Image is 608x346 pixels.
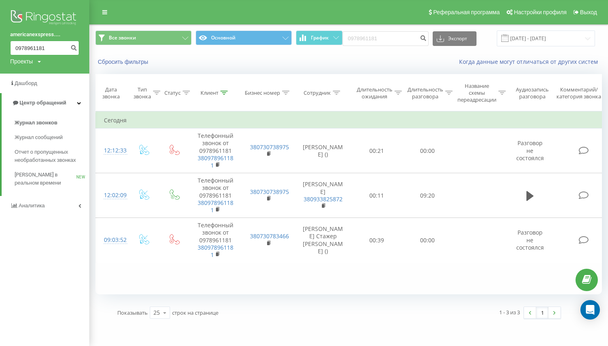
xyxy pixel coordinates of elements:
div: 25 [153,309,160,317]
span: Отчет о пропущенных необработанных звонках [15,148,85,164]
div: Бизнес номер [245,89,280,96]
a: 380978961181 [198,244,233,259]
input: Поиск по номеру [343,31,429,46]
a: 380730738975 [250,188,289,196]
button: График [296,30,343,45]
span: Разговор не состоялся [516,228,544,251]
div: Аудиозапись разговора [513,86,552,100]
div: Дата звонка [96,86,126,100]
td: [PERSON_NAME] Стажер [PERSON_NAME] () [295,218,351,263]
a: 380978961181 [198,154,233,169]
td: 00:39 [351,218,402,263]
span: Реферальная программа [433,9,500,15]
input: Поиск по номеру [10,41,79,55]
div: Сотрудник [304,89,331,96]
span: Аналитика [19,202,45,209]
a: Отчет о пропущенных необработанных звонках [15,145,89,168]
div: Клиент [201,89,218,96]
a: Журнал звонков [15,115,89,130]
a: 1 [536,307,548,318]
a: 380730738975 [250,143,289,151]
div: Комментарий/категория звонка [555,86,603,100]
img: Ringostat logo [10,8,79,28]
td: Телефонный звонок от 0978961181 [189,173,242,218]
span: [PERSON_NAME] в реальном времени [15,171,76,187]
span: строк на странице [172,309,218,316]
div: 12:02:09 [104,187,120,203]
div: Open Intercom Messenger [580,300,600,320]
button: Основной [196,30,292,45]
span: Настройки профиля [514,9,567,15]
div: Статус [164,89,181,96]
span: График [311,35,329,41]
div: Длительность ожидания [357,86,392,100]
button: Сбросить фильтры [95,58,152,65]
td: [PERSON_NAME] [295,173,351,218]
div: 12:12:33 [104,143,120,159]
div: Длительность разговора [407,86,443,100]
a: Центр обращений [2,93,89,113]
td: Телефонный звонок от 0978961181 [189,128,242,173]
td: 09:20 [402,173,453,218]
span: Все звонки [109,35,136,41]
a: 380730783466 [250,232,289,240]
a: [PERSON_NAME] в реальном времениNEW [15,168,89,190]
a: Когда данные могут отличаться от других систем [459,58,602,65]
td: 00:00 [402,128,453,173]
span: Журнал звонков [15,119,57,127]
a: 380978961181 [198,199,233,214]
a: Журнал сообщений [15,130,89,145]
span: Журнал сообщений [15,133,63,141]
td: Телефонный звонок от 0978961181 [189,218,242,263]
span: Выход [580,9,597,15]
td: [PERSON_NAME] () [295,128,351,173]
div: 09:03:52 [104,232,120,248]
button: Все звонки [95,30,192,45]
div: Тип звонка [134,86,151,100]
span: Дашборд [15,80,37,86]
div: Проекты [10,57,33,65]
span: Показывать [117,309,148,316]
button: Экспорт [433,31,476,46]
td: 00:00 [402,218,453,263]
a: americanexspress.... [10,30,79,39]
span: Разговор не состоялся [516,139,544,161]
span: Центр обращений [19,100,66,106]
td: 00:11 [351,173,402,218]
div: Название схемы переадресации [457,83,496,103]
div: 1 - 3 из 3 [499,308,520,316]
a: 380933825872 [304,195,343,203]
td: 00:21 [351,128,402,173]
